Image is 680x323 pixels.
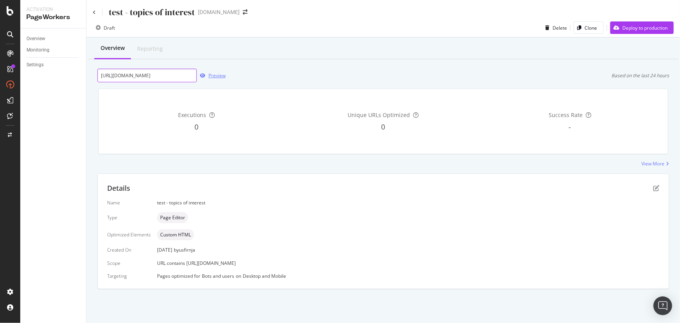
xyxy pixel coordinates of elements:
[202,273,234,279] div: Bots and users
[26,35,45,43] div: Overview
[382,122,385,131] span: 0
[243,9,247,15] div: arrow-right-arrow-left
[611,72,669,79] div: Based on the last 24 hours
[93,10,96,15] a: Click to go back
[160,232,191,237] span: Custom HTML
[641,160,664,167] div: View More
[574,21,604,34] button: Clone
[243,273,286,279] div: Desktop and Mobile
[585,25,597,31] div: Clone
[160,215,185,220] span: Page Editor
[569,122,571,131] span: -
[348,111,410,119] span: Unique URLs Optimized
[107,247,151,253] div: Created On
[97,69,197,82] input: Preview your optimization on a URL
[157,260,236,266] span: URL contains [URL][DOMAIN_NAME]
[157,273,659,279] div: Pages optimized for on
[107,231,151,238] div: Optimized Elements
[107,260,151,266] div: Scope
[137,45,163,53] div: Reporting
[157,199,659,206] div: test - topics of interest
[107,183,130,193] div: Details
[178,111,207,119] span: Executions
[610,21,674,34] button: Deploy to production
[157,229,194,240] div: neutral label
[553,25,567,31] div: Delete
[542,21,567,34] button: Delete
[208,72,226,79] div: Preview
[109,6,195,18] div: test - topics of interest
[26,61,81,69] a: Settings
[101,44,125,52] div: Overview
[26,6,80,13] div: Activation
[107,199,151,206] div: Name
[174,247,195,253] div: by usfirnja
[641,160,669,167] a: View More
[26,61,44,69] div: Settings
[549,111,583,119] span: Success Rate
[26,35,81,43] a: Overview
[157,212,188,223] div: neutral label
[197,69,226,82] button: Preview
[107,273,151,279] div: Targeting
[654,296,672,315] div: Open Intercom Messenger
[157,247,659,253] div: [DATE]
[198,8,240,16] div: [DOMAIN_NAME]
[104,25,115,31] div: Draft
[107,214,151,221] div: Type
[26,13,80,22] div: PageWorkers
[26,46,49,54] div: Monitoring
[653,185,659,191] div: pen-to-square
[26,46,81,54] a: Monitoring
[195,122,199,131] span: 0
[622,25,668,31] div: Deploy to production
